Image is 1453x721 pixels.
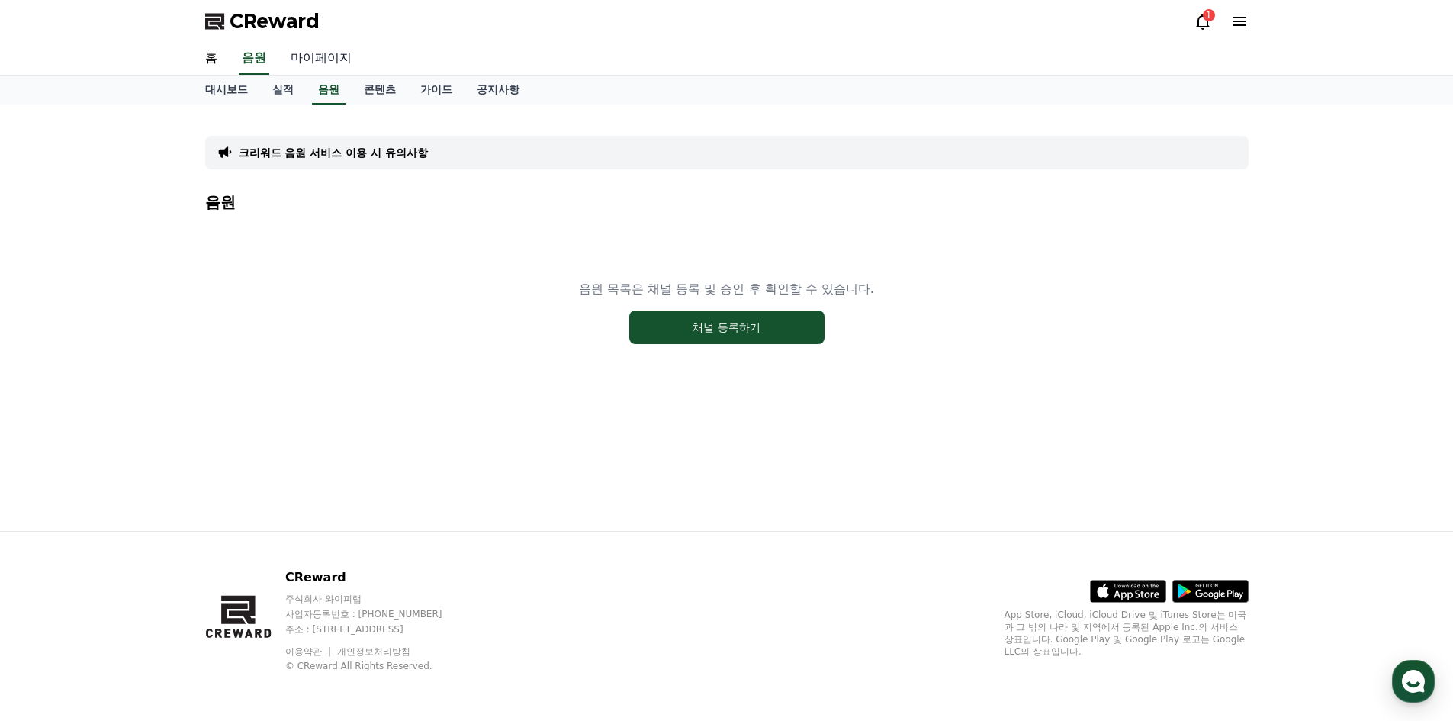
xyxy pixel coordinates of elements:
[337,646,410,657] a: 개인정보처리방침
[1203,9,1215,21] div: 1
[1194,12,1212,31] a: 1
[579,280,874,298] p: 음원 목록은 채널 등록 및 승인 후 확인할 수 있습니다.
[285,608,471,620] p: 사업자등록번호 : [PHONE_NUMBER]
[230,9,320,34] span: CReward
[236,507,254,519] span: 설정
[1005,609,1249,658] p: App Store, iCloud, iCloud Drive 및 iTunes Store는 미국과 그 밖의 나라 및 지역에서 등록된 Apple Inc.의 서비스 상표입니다. Goo...
[629,311,825,344] button: 채널 등록하기
[285,593,471,605] p: 주식회사 와이피랩
[205,194,1249,211] h4: 음원
[48,507,57,519] span: 홈
[278,43,364,75] a: 마이페이지
[239,43,269,75] a: 음원
[239,145,428,160] a: 크리워드 음원 서비스 이용 시 유의사항
[197,484,293,522] a: 설정
[205,9,320,34] a: CReward
[465,76,532,105] a: 공지사항
[352,76,408,105] a: 콘텐츠
[101,484,197,522] a: 대화
[285,660,471,672] p: © CReward All Rights Reserved.
[140,507,158,520] span: 대화
[285,646,333,657] a: 이용약관
[260,76,306,105] a: 실적
[408,76,465,105] a: 가이드
[312,76,346,105] a: 음원
[193,76,260,105] a: 대시보드
[285,623,471,636] p: 주소 : [STREET_ADDRESS]
[5,484,101,522] a: 홈
[193,43,230,75] a: 홈
[285,568,471,587] p: CReward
